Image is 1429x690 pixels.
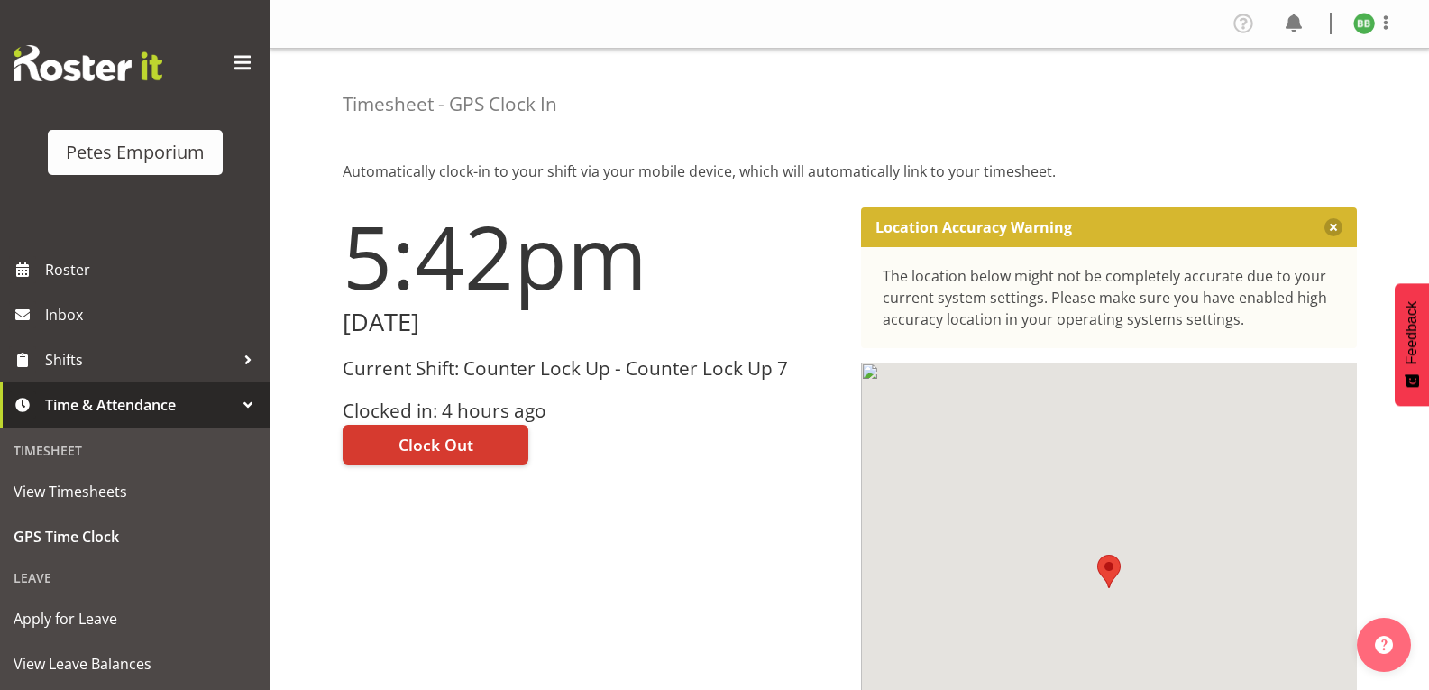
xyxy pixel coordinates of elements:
[875,218,1072,236] p: Location Accuracy Warning
[45,256,261,283] span: Roster
[1404,301,1420,364] span: Feedback
[343,425,528,465] button: Clock Out
[14,523,257,550] span: GPS Time Clock
[5,469,266,514] a: View Timesheets
[66,139,205,166] div: Petes Emporium
[343,400,839,421] h3: Clocked in: 4 hours ago
[343,94,557,115] h4: Timesheet - GPS Clock In
[5,559,266,596] div: Leave
[343,207,839,305] h1: 5:42pm
[14,478,257,505] span: View Timesheets
[14,650,257,677] span: View Leave Balances
[45,391,234,419] span: Time & Attendance
[1395,283,1429,406] button: Feedback - Show survey
[398,433,473,456] span: Clock Out
[883,265,1336,330] div: The location below might not be completely accurate due to your current system settings. Please m...
[343,358,839,379] h3: Current Shift: Counter Lock Up - Counter Lock Up 7
[1353,13,1375,34] img: beena-bist9974.jpg
[5,514,266,559] a: GPS Time Clock
[343,161,1357,182] p: Automatically clock-in to your shift via your mobile device, which will automatically link to you...
[1324,218,1342,236] button: Close message
[343,308,839,336] h2: [DATE]
[14,605,257,632] span: Apply for Leave
[5,432,266,469] div: Timesheet
[14,45,162,81] img: Rosterit website logo
[1375,636,1393,654] img: help-xxl-2.png
[5,596,266,641] a: Apply for Leave
[45,346,234,373] span: Shifts
[5,641,266,686] a: View Leave Balances
[45,301,261,328] span: Inbox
